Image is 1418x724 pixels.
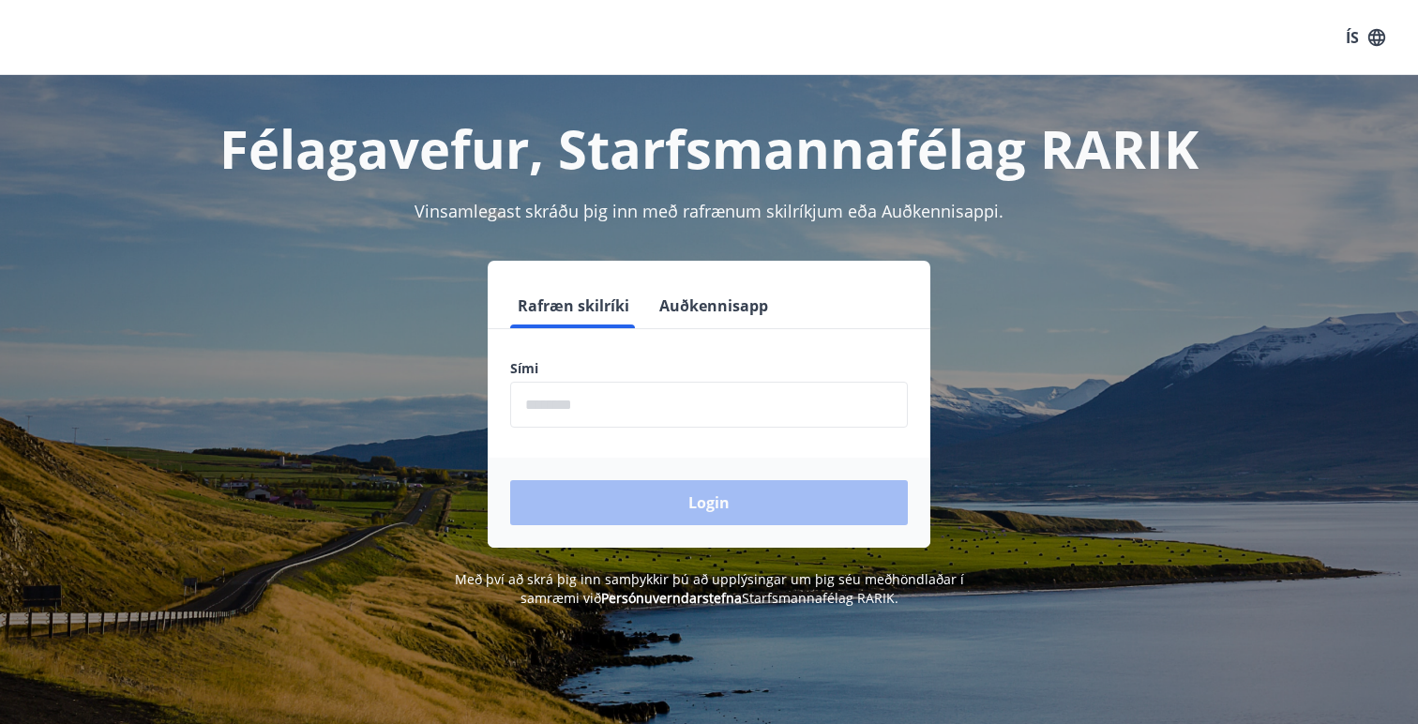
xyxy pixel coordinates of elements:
[652,283,776,328] button: Auðkennisapp
[601,589,742,607] a: Persónuverndarstefna
[510,283,637,328] button: Rafræn skilríki
[455,570,964,607] span: Með því að skrá þig inn samþykkir þú að upplýsingar um þig séu meðhöndlaðar í samræmi við Starfsm...
[56,113,1362,184] h1: Félagavefur, Starfsmannafélag RARIK
[415,200,1003,222] span: Vinsamlegast skráðu þig inn með rafrænum skilríkjum eða Auðkennisappi.
[1335,21,1395,54] button: ÍS
[510,359,908,378] label: Sími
